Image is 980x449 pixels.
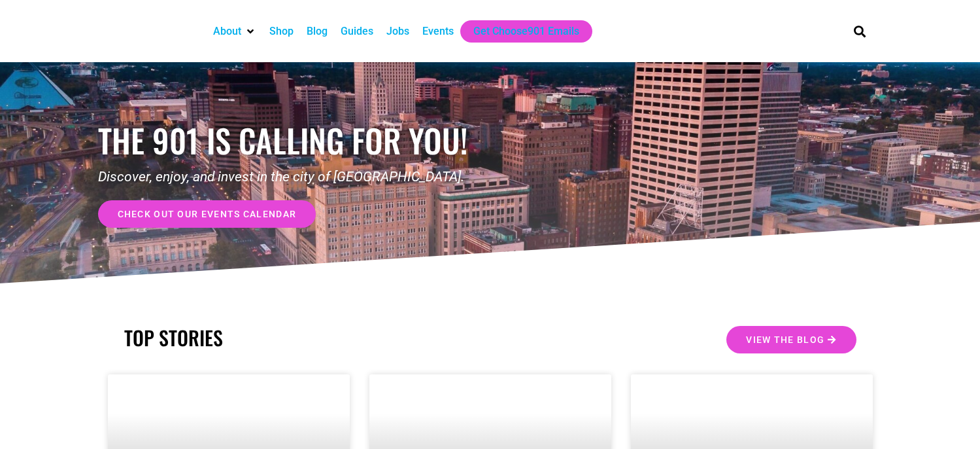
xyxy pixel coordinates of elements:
a: Blog [307,24,328,39]
a: Events [422,24,454,39]
a: About [213,24,241,39]
h1: the 901 is calling for you! [98,121,490,160]
a: check out our events calendar [98,200,316,228]
a: Jobs [386,24,409,39]
div: About [207,20,263,43]
span: check out our events calendar [118,209,297,219]
a: Get Choose901 Emails [473,24,579,39]
a: Shop [269,24,294,39]
a: Guides [341,24,373,39]
p: Discover, enjoy, and invest in the city of [GEOGRAPHIC_DATA]. [98,167,490,188]
a: View the Blog [726,326,856,353]
h2: TOP STORIES [124,326,484,350]
span: View the Blog [746,335,824,344]
nav: Main nav [207,20,832,43]
div: Search [849,20,870,42]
